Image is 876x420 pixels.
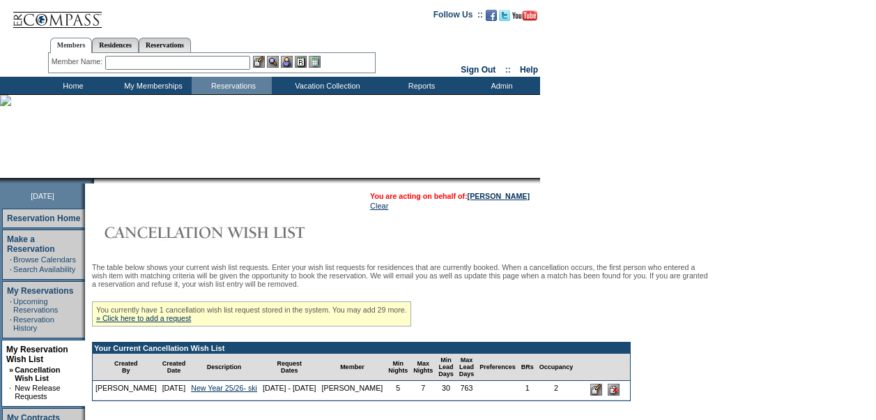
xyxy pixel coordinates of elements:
td: Created By [93,354,160,381]
a: Cancellation Wish List [15,366,60,382]
a: Search Availability [13,265,75,273]
a: » Click here to add a request [96,314,191,322]
td: Admin [460,77,540,94]
img: View [267,56,279,68]
td: Created Date [160,354,189,381]
img: Subscribe to our YouTube Channel [512,10,537,21]
td: Occupancy [537,354,576,381]
img: b_calculator.gif [309,56,321,68]
a: My Reservations [7,286,73,296]
td: BRs [518,354,537,381]
b: » [9,366,13,374]
td: Min Lead Days [436,354,456,381]
td: 1 [518,381,537,400]
a: My Reservation Wish List [6,345,68,364]
input: Edit this Request [590,384,602,396]
a: [PERSON_NAME] [468,192,530,200]
td: 30 [436,381,456,400]
span: [DATE] [31,192,54,200]
img: Follow us on Twitter [499,10,510,21]
td: Max Nights [410,354,436,381]
img: b_edit.gif [253,56,265,68]
img: promoShadowLeftCorner.gif [89,178,94,183]
td: Home [31,77,112,94]
a: Make a Reservation [7,234,55,254]
td: · [10,255,12,264]
td: [PERSON_NAME] [319,381,386,400]
a: Members [50,38,93,53]
td: Max Lead Days [456,354,477,381]
img: Become our fan on Facebook [486,10,497,21]
a: Become our fan on Facebook [486,14,497,22]
span: You are acting on behalf of: [370,192,530,200]
td: My Memberships [112,77,192,94]
td: Min Nights [385,354,410,381]
a: Sign Out [461,65,495,75]
td: Description [188,354,260,381]
span: :: [505,65,511,75]
a: New Year 25/26- ski [191,384,257,392]
td: Request Dates [260,354,319,381]
nobr: [DATE] - [DATE] [263,384,316,392]
img: Cancellation Wish List [92,218,371,246]
a: Residences [92,38,139,52]
img: blank.gif [94,178,95,183]
a: Reservations [139,38,191,52]
input: Delete this Request [608,384,620,396]
td: · [10,315,12,332]
a: Upcoming Reservations [13,297,58,314]
td: 763 [456,381,477,400]
a: New Release Requests [15,384,60,400]
td: 2 [537,381,576,400]
a: Reservation History [13,315,54,332]
td: Your Current Cancellation Wish List [93,343,630,354]
td: 5 [385,381,410,400]
div: Member Name: [52,56,105,68]
a: Follow us on Twitter [499,14,510,22]
img: Impersonate [281,56,293,68]
td: · [10,265,12,273]
td: Reservations [192,77,272,94]
a: Subscribe to our YouTube Channel [512,14,537,22]
td: · [9,384,13,400]
img: Reservations [295,56,307,68]
td: Member [319,354,386,381]
div: You currently have 1 cancellation wish list request stored in the system. You may add 29 more. [92,301,411,327]
a: Reservation Home [7,213,80,223]
td: [DATE] [160,381,189,400]
td: Preferences [477,354,518,381]
td: 7 [410,381,436,400]
a: Browse Calendars [13,255,76,264]
td: Follow Us :: [433,8,483,25]
td: · [10,297,12,314]
a: Clear [370,202,388,210]
td: Reports [380,77,460,94]
a: Help [520,65,538,75]
td: [PERSON_NAME] [93,381,160,400]
td: Vacation Collection [272,77,380,94]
